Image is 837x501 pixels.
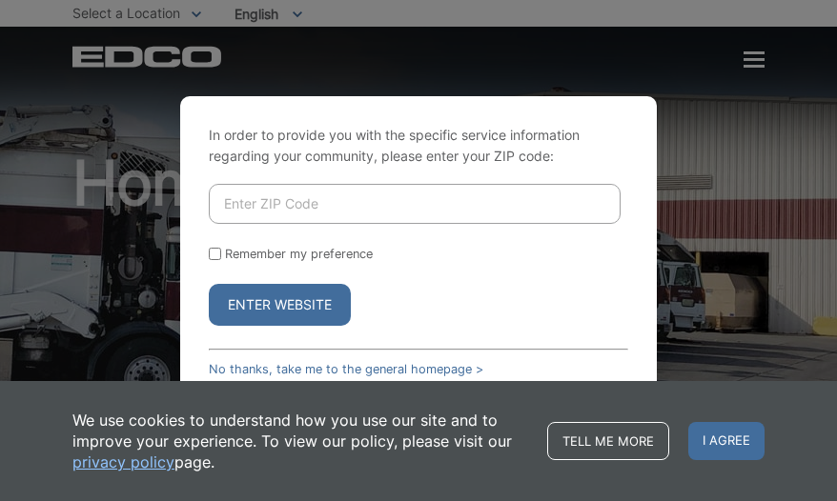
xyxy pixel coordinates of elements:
[72,451,174,472] a: privacy policy
[209,125,628,167] p: In order to provide you with the specific service information regarding your community, please en...
[688,422,765,460] span: I agree
[209,284,351,326] button: Enter Website
[72,410,528,472] p: We use cookies to understand how you use our site and to improve your experience. To view our pol...
[225,247,373,261] label: Remember my preference
[209,184,621,224] input: Enter ZIP Code
[547,422,669,460] a: Tell me more
[209,362,483,376] a: No thanks, take me to the general homepage >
